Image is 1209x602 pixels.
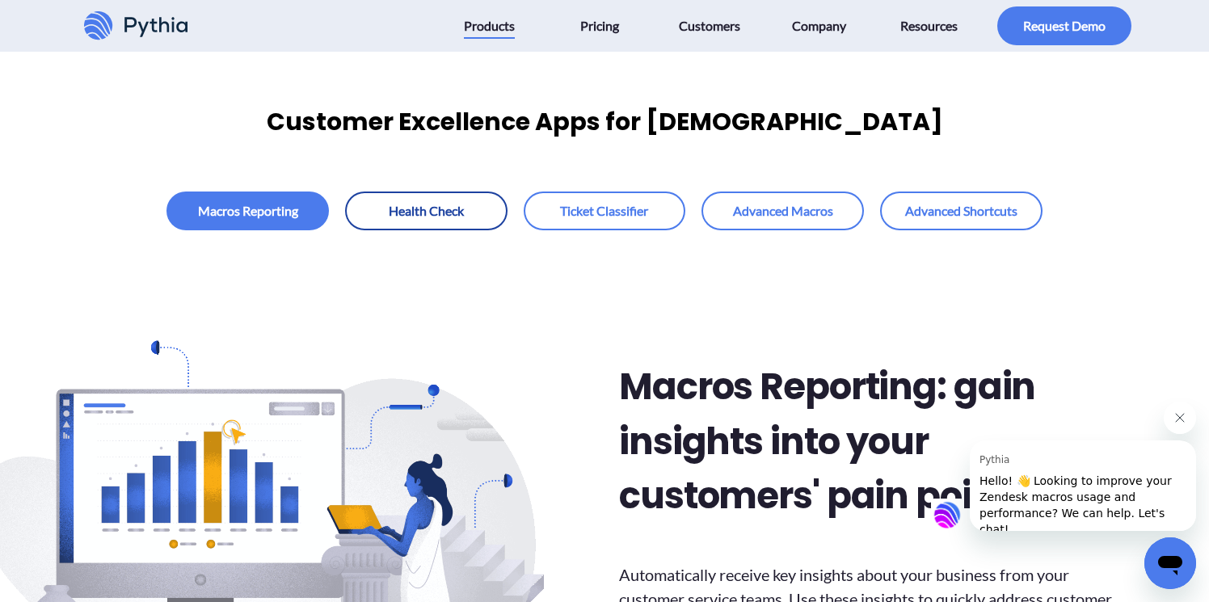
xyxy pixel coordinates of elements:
iframe: Message from Pythia [970,440,1196,531]
div: Pythia says "Hello! 👋 Looking to improve your Zendesk macros usage and performance? We can help. ... [931,402,1196,531]
span: Products [464,13,515,39]
iframe: Button to launch messaging window [1144,537,1196,589]
iframe: no content [931,499,963,531]
h2: Macros Reporting: gain insights into your customers' pain points [619,360,1125,524]
span: Customers [679,13,740,39]
span: Hello! 👋 Looking to improve your Zendesk macros usage and performance? We can help. Let's chat! [10,34,202,95]
span: Resources [900,13,958,39]
iframe: Close message from Pythia [1164,402,1196,434]
span: Pricing [580,13,619,39]
span: Company [792,13,846,39]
